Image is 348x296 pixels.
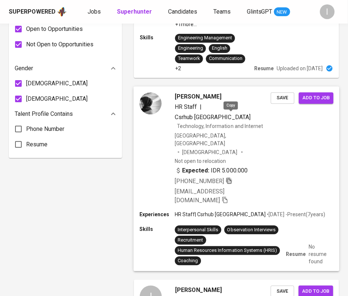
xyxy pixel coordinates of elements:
[175,103,197,110] span: HR Staff
[178,55,200,62] div: Teamwork
[175,178,224,185] span: [PHONE_NUMBER]
[140,34,175,41] p: Skills
[178,247,277,254] div: Human Resources Information Systems (HRIS)
[139,225,175,233] p: Skills
[15,61,116,76] div: Gender
[26,79,88,88] span: [DEMOGRAPHIC_DATA]
[168,7,199,17] a: Candidates
[175,166,248,175] div: IDR 5.000.000
[26,125,64,133] span: Phone Number
[247,8,273,15] span: GlintsGPT
[26,140,47,149] span: Resume
[175,65,181,72] p: +2
[299,92,334,104] button: Add to job
[209,55,242,62] div: Communication
[175,188,224,204] span: [EMAIL_ADDRESS][DOMAIN_NAME]
[247,7,290,17] a: GlintsGPT NEW
[200,103,202,111] span: |
[178,35,232,42] div: Engineering Management
[178,45,203,52] div: Engineering
[168,8,197,15] span: Candidates
[309,243,334,265] p: No resume found
[175,114,251,121] span: Csrhub [GEOGRAPHIC_DATA]
[274,8,290,16] span: NEW
[175,157,226,165] p: Not open to relocation
[303,94,330,102] span: Add to job
[266,211,325,218] p: • [DATE] - Present ( 7 years )
[9,8,56,16] div: Superpowered
[139,92,161,114] img: c99877ee7514a27a2e5f6ba1e90bf316.jpg
[15,64,33,73] p: Gender
[15,110,73,118] p: Talent Profile Contains
[88,7,102,17] a: Jobs
[178,237,203,244] div: Recruitment
[320,4,335,19] div: I
[213,8,231,15] span: Teams
[26,25,83,33] span: Open to Opportunities
[302,287,330,296] span: Add to job
[182,149,238,156] span: [DEMOGRAPHIC_DATA]
[15,107,116,121] div: Talent Profile Contains
[178,227,219,233] div: Interpersonal Skills
[271,92,294,104] button: Save
[175,21,333,28] p: +1 more ...
[182,166,210,175] b: Expected:
[88,8,101,15] span: Jobs
[134,87,339,271] a: [PERSON_NAME]HR Staff|Csrhub [GEOGRAPHIC_DATA]Technology, Information and Internet[GEOGRAPHIC_DAT...
[178,257,198,264] div: Coaching
[175,132,271,147] div: [GEOGRAPHIC_DATA], [GEOGRAPHIC_DATA]
[175,286,222,295] span: [PERSON_NAME]
[9,6,67,17] a: Superpoweredapp logo
[117,8,152,15] b: Superhunter
[274,287,291,296] span: Save
[175,211,266,218] p: HR Staff | Csrhub [GEOGRAPHIC_DATA]
[26,94,88,103] span: [DEMOGRAPHIC_DATA]
[227,227,276,233] div: Observation Interviews
[212,45,227,52] div: English
[277,65,323,72] p: Uploaded on [DATE]
[117,7,153,17] a: Superhunter
[213,7,232,17] a: Teams
[175,92,221,101] span: [PERSON_NAME]
[254,65,274,72] p: Resume
[177,123,263,129] span: Technology, Information and Internet
[286,250,306,258] p: Resume
[57,6,67,17] img: app logo
[139,211,175,218] p: Experiences
[26,40,93,49] span: Not Open to Opportunities
[274,94,291,102] span: Save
